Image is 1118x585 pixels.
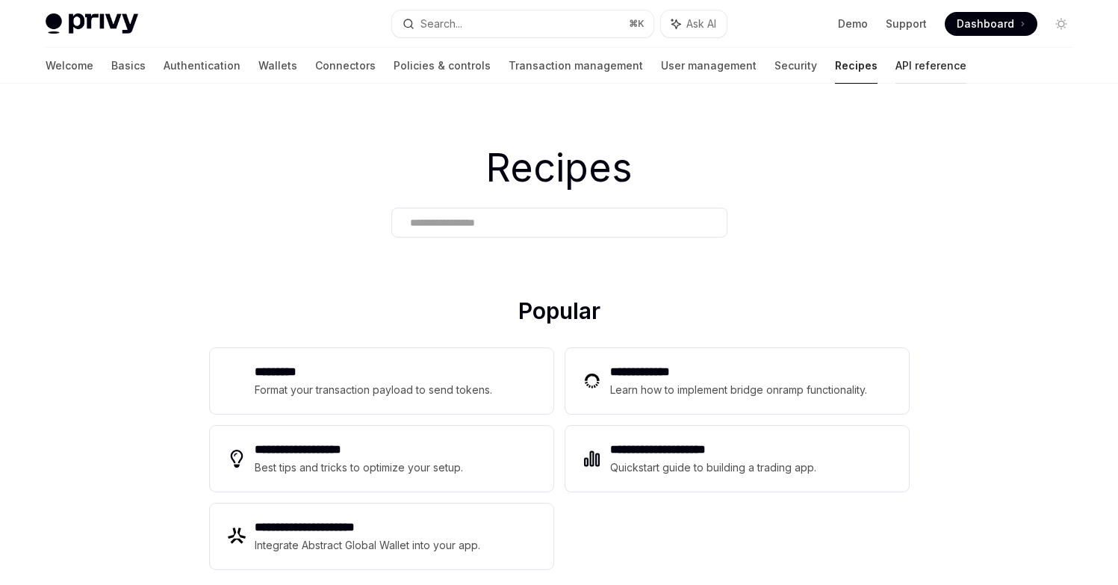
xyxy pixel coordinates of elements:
div: Integrate Abstract Global Wallet into your app. [255,536,482,554]
a: Recipes [835,48,878,84]
a: Demo [838,16,868,31]
a: Basics [111,48,146,84]
a: User management [661,48,757,84]
h2: Popular [210,297,909,330]
a: Welcome [46,48,93,84]
a: Transaction management [509,48,643,84]
div: Best tips and tricks to optimize your setup. [255,459,465,477]
img: light logo [46,13,138,34]
a: API reference [895,48,966,84]
span: Ask AI [686,16,716,31]
a: Security [774,48,817,84]
div: Search... [420,15,462,33]
div: Learn how to implement bridge onramp functionality. [610,381,872,399]
a: Wallets [258,48,297,84]
a: **** ****Format your transaction payload to send tokens. [210,348,553,414]
a: Policies & controls [394,48,491,84]
button: Search...⌘K [392,10,653,37]
span: Dashboard [957,16,1014,31]
div: Quickstart guide to building a trading app. [610,459,817,477]
a: **** **** ***Learn how to implement bridge onramp functionality. [565,348,909,414]
button: Toggle dark mode [1049,12,1073,36]
a: Authentication [164,48,240,84]
a: Connectors [315,48,376,84]
div: Format your transaction payload to send tokens. [255,381,493,399]
a: Dashboard [945,12,1037,36]
button: Ask AI [661,10,727,37]
a: Support [886,16,927,31]
span: ⌘ K [629,18,645,30]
